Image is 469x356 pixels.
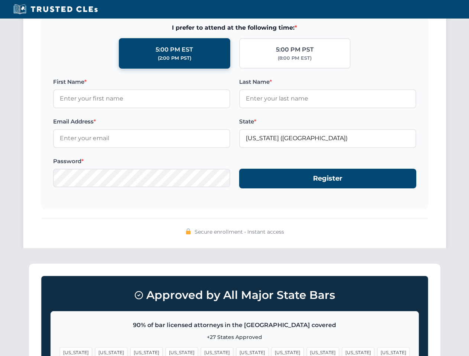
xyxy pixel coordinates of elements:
[53,89,230,108] input: Enter your first name
[239,169,416,188] button: Register
[195,228,284,236] span: Secure enrollment • Instant access
[239,117,416,126] label: State
[156,45,193,55] div: 5:00 PM EST
[53,78,230,86] label: First Name
[51,285,419,305] h3: Approved by All Major State Bars
[53,157,230,166] label: Password
[158,55,191,62] div: (2:00 PM PST)
[239,78,416,86] label: Last Name
[278,55,312,62] div: (8:00 PM EST)
[60,333,410,341] p: +27 States Approved
[53,23,416,33] span: I prefer to attend at the following time:
[239,129,416,148] input: Florida (FL)
[276,45,314,55] div: 5:00 PM PST
[60,320,410,330] p: 90% of bar licensed attorneys in the [GEOGRAPHIC_DATA] covered
[185,228,191,234] img: 🔒
[53,129,230,148] input: Enter your email
[11,4,100,15] img: Trusted CLEs
[53,117,230,126] label: Email Address
[239,89,416,108] input: Enter your last name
